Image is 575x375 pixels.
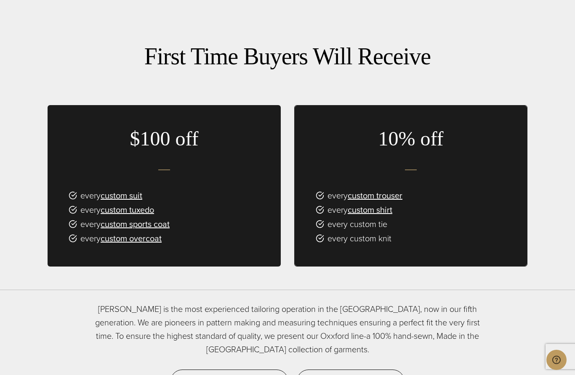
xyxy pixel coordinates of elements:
iframe: Opens a widget where you can chat to one of our agents [546,350,567,371]
span: every [80,232,162,245]
h2: First Time Buyers Will Receive [48,41,527,71]
span: every [80,217,170,231]
span: every [327,189,402,202]
a: custom trouser [348,189,402,202]
a: custom tuxedo [101,203,154,216]
span: every [327,203,392,217]
span: every custom tie [327,217,387,231]
a: custom overcoat [101,232,162,245]
h3: $100 off [48,127,281,151]
a: custom shirt [348,203,392,216]
span: every [80,203,154,217]
h3: 10% off [295,127,527,151]
p: [PERSON_NAME] is the most experienced tailoring operation in the [GEOGRAPHIC_DATA], now in our fi... [90,302,485,356]
a: custom sports coat [101,218,170,230]
a: custom suit [101,189,142,202]
span: every [80,189,142,202]
span: every custom knit [327,232,391,245]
